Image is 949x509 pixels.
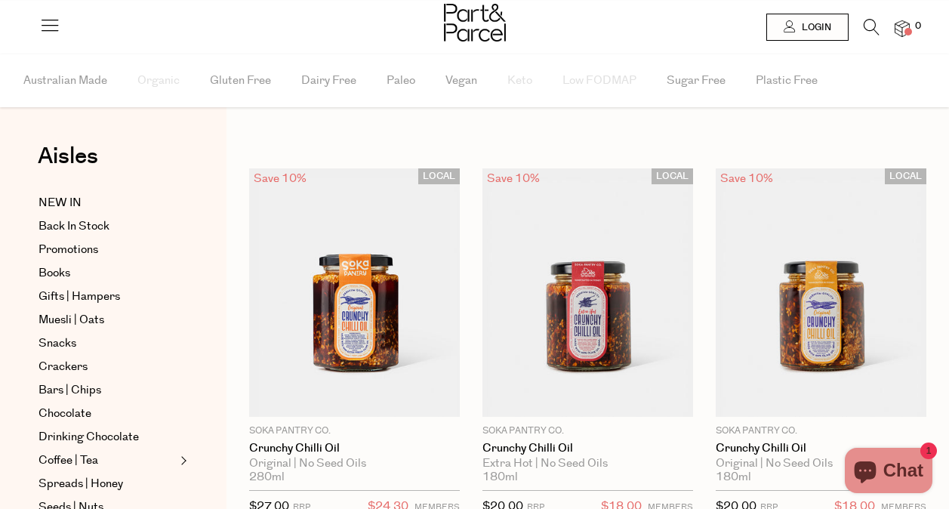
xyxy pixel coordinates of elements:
[840,448,937,497] inbox-online-store-chat: Shopify online store chat
[39,194,82,212] span: NEW IN
[482,424,693,438] p: Soka Pantry Co.
[301,54,356,107] span: Dairy Free
[482,470,518,484] span: 180ml
[39,264,176,282] a: Books
[249,168,311,189] div: Save 10%
[39,452,176,470] a: Coffee | Tea
[39,335,76,353] span: Snacks
[38,145,98,183] a: Aisles
[482,168,544,189] div: Save 10%
[249,470,285,484] span: 280ml
[798,21,831,34] span: Login
[249,168,460,417] img: Crunchy Chilli Oil
[766,14,849,41] a: Login
[39,288,176,306] a: Gifts | Hampers
[482,168,693,417] img: Crunchy Chilli Oil
[482,457,693,470] div: Extra Hot | No Seed Oils
[444,4,506,42] img: Part&Parcel
[39,358,176,376] a: Crackers
[716,457,926,470] div: Original | No Seed Oils
[652,168,693,184] span: LOCAL
[39,311,104,329] span: Muesli | Oats
[210,54,271,107] span: Gluten Free
[39,217,109,236] span: Back In Stock
[39,381,176,399] a: Bars | Chips
[249,457,460,470] div: Original | No Seed Oils
[667,54,726,107] span: Sugar Free
[39,381,101,399] span: Bars | Chips
[23,54,107,107] span: Australian Made
[39,475,123,493] span: Spreads | Honey
[895,20,910,36] a: 0
[562,54,636,107] span: Low FODMAP
[716,424,926,438] p: Soka Pantry Co.
[249,424,460,438] p: Soka Pantry Co.
[39,452,98,470] span: Coffee | Tea
[137,54,180,107] span: Organic
[716,442,926,455] a: Crunchy Chilli Oil
[39,428,176,446] a: Drinking Chocolate
[482,442,693,455] a: Crunchy Chilli Oil
[445,54,477,107] span: Vegan
[716,168,926,417] img: Crunchy Chilli Oil
[39,405,91,423] span: Chocolate
[39,241,176,259] a: Promotions
[507,54,532,107] span: Keto
[39,288,120,306] span: Gifts | Hampers
[39,428,139,446] span: Drinking Chocolate
[249,442,460,455] a: Crunchy Chilli Oil
[177,452,187,470] button: Expand/Collapse Coffee | Tea
[911,20,925,33] span: 0
[39,264,70,282] span: Books
[418,168,460,184] span: LOCAL
[387,54,415,107] span: Paleo
[756,54,818,107] span: Plastic Free
[39,217,176,236] a: Back In Stock
[39,311,176,329] a: Muesli | Oats
[39,335,176,353] a: Snacks
[39,405,176,423] a: Chocolate
[39,475,176,493] a: Spreads | Honey
[716,470,751,484] span: 180ml
[39,194,176,212] a: NEW IN
[39,358,88,376] span: Crackers
[39,241,98,259] span: Promotions
[38,140,98,173] span: Aisles
[885,168,926,184] span: LOCAL
[716,168,778,189] div: Save 10%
